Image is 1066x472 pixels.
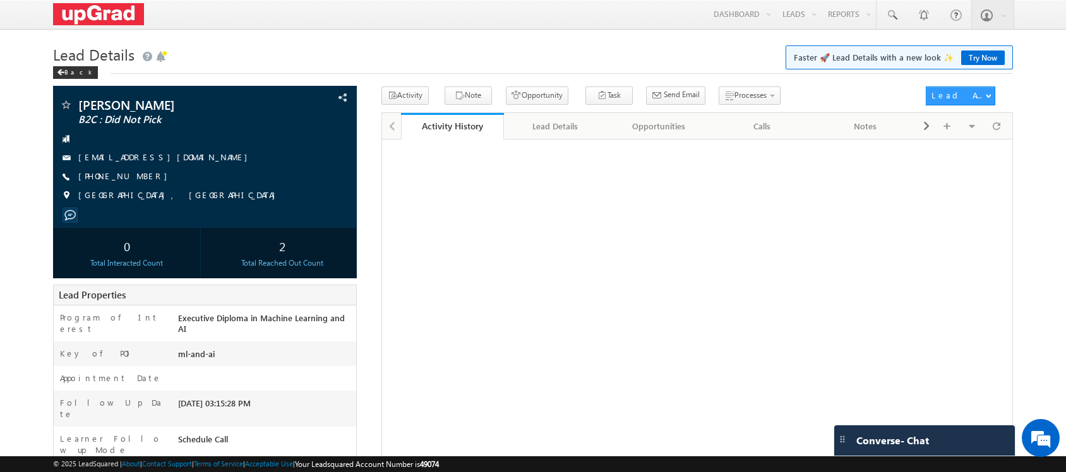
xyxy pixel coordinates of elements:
[175,348,356,365] div: ml-and-ai
[856,435,929,446] span: Converse - Chat
[142,459,192,468] a: Contact Support
[53,66,104,76] a: Back
[514,119,596,134] div: Lead Details
[585,86,633,105] button: Task
[175,433,356,451] div: Schedule Call
[78,151,254,162] a: [EMAIL_ADDRESS][DOMAIN_NAME]
[664,89,700,100] span: Send Email
[410,120,495,132] div: Activity History
[824,119,906,134] div: Notes
[814,113,918,139] a: Notes
[60,312,163,334] label: Program of Interest
[53,3,144,25] img: Custom Logo
[931,90,985,101] div: Lead Actions
[56,257,197,269] div: Total Interacted Count
[295,459,439,469] span: Your Leadsquared Account Number is
[401,113,505,139] a: Activity History
[175,397,356,415] div: [DATE] 03:15:28 PM
[961,50,1005,65] a: Try Now
[78,98,267,111] span: [PERSON_NAME]
[60,397,163,420] label: Follow Up Date
[60,348,133,359] label: Key of POI
[78,189,282,202] span: [GEOGRAPHIC_DATA], [GEOGRAPHIC_DATA]
[721,119,803,134] div: Calls
[122,459,140,468] a: About
[794,51,1005,64] span: Faster 🚀 Lead Details with a new look ✨
[56,234,197,257] div: 0
[53,44,135,64] span: Lead Details
[53,66,98,79] div: Back
[60,433,163,456] label: Learner Follow up Mode
[506,86,568,105] button: Opportunity
[504,113,608,139] a: Lead Details
[78,170,174,181] a: [PHONE_NUMBER]
[646,86,705,105] button: Send Email
[212,257,353,269] div: Total Reached Out Count
[719,86,781,105] button: Processes
[212,234,353,257] div: 2
[78,114,267,126] span: B2C : Did Not Pick
[53,458,439,470] span: © 2025 LeadSquared | | | | |
[445,86,492,105] button: Note
[59,288,126,301] span: Lead Properties
[175,312,356,340] div: Executive Diploma in Machine Learning and AI
[608,113,711,139] a: Opportunities
[710,113,814,139] a: Calls
[618,119,700,134] div: Opportunities
[420,459,439,469] span: 49074
[837,434,847,444] img: carter-drag
[734,90,767,100] span: Processes
[245,459,293,468] a: Acceptable Use
[926,86,995,105] button: Lead Actions
[381,86,429,105] button: Activity
[194,459,243,468] a: Terms of Service
[60,372,162,384] label: Appointment Date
